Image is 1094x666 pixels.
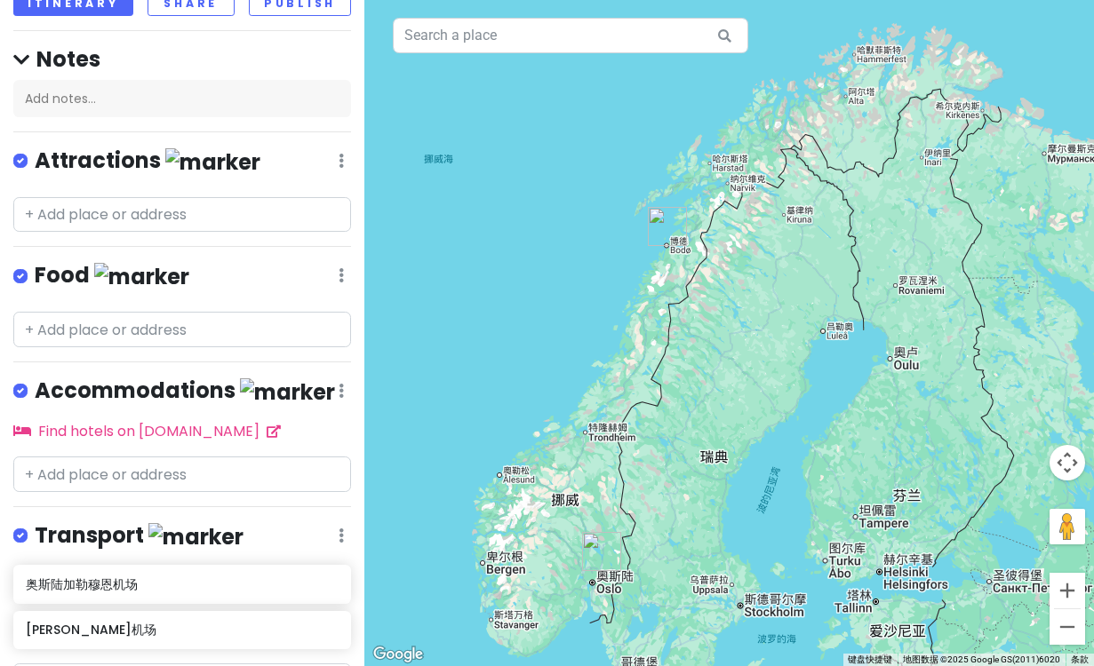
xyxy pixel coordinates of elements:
input: + Add place or address [13,197,351,233]
input: Search a place [393,18,748,53]
h6: [PERSON_NAME]机场 [26,622,339,638]
div: 奥斯陆加勒穆恩机场 [582,532,621,571]
button: 地图镜头控件 [1050,445,1085,480]
img: marker [240,378,335,406]
div: 博德机场 [648,207,687,246]
img: marker [148,523,244,551]
h4: Food [35,261,189,290]
a: Find hotels on [DOMAIN_NAME] [13,421,281,441]
img: marker [165,148,260,176]
a: 条款（在新标签页中打开） [1071,654,1089,664]
h4: Attractions [35,147,260,176]
button: 放大 [1050,573,1085,608]
h6: 奥斯陆加勒穆恩机场 [26,576,339,592]
button: 键盘快捷键 [848,654,892,666]
span: 地图数据 ©2025 Google GS(2011)6020 [903,654,1060,664]
h4: Accommodations [35,377,335,406]
a: 在 Google 地图中打开此区域（会打开一个新窗口） [369,643,427,666]
button: 将街景小人拖到地图上以打开街景 [1050,509,1085,544]
img: marker [94,263,189,290]
h4: Notes [13,45,351,73]
button: 缩小 [1050,609,1085,645]
h4: Transport [35,521,244,551]
div: Add notes... [13,80,351,117]
input: + Add place or address [13,312,351,347]
img: Google [369,643,427,666]
input: + Add place or address [13,456,351,492]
